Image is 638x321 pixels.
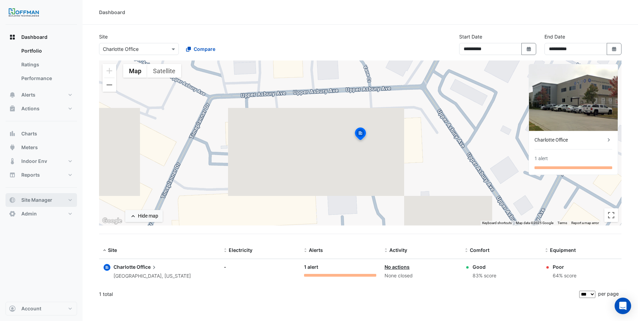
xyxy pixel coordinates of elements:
[21,105,40,112] span: Actions
[125,210,163,222] button: Hide map
[6,88,77,102] button: Alerts
[123,64,147,78] button: Show street map
[353,126,368,143] img: site-pin-selected.svg
[194,45,215,53] span: Compare
[9,210,16,217] app-icon: Admin
[389,247,407,253] span: Activity
[21,144,38,151] span: Meters
[138,212,158,220] div: Hide map
[99,33,108,40] label: Site
[9,34,16,41] app-icon: Dashboard
[6,193,77,207] button: Site Manager
[558,221,567,225] a: Terms (opens in new tab)
[529,64,618,131] img: Charlotte Office
[99,9,125,16] div: Dashboard
[21,305,41,312] span: Account
[9,144,16,151] app-icon: Meters
[102,64,116,78] button: Zoom in
[304,263,376,271] div: 1 alert
[385,264,410,270] a: No actions
[604,208,618,222] button: Toggle fullscreen view
[21,210,37,217] span: Admin
[8,5,39,19] img: Company Logo
[6,141,77,154] button: Meters
[108,247,117,253] span: Site
[21,34,47,41] span: Dashboard
[526,46,532,52] fa-icon: Select Date
[6,102,77,115] button: Actions
[544,33,565,40] label: End Date
[6,127,77,141] button: Charts
[534,136,605,144] div: Charlotte Office
[16,71,77,85] a: Performance
[113,264,136,270] span: Charlotte
[224,263,296,270] div: -
[21,197,52,203] span: Site Manager
[459,33,482,40] label: Start Date
[385,272,457,280] div: None closed
[553,263,576,270] div: Poor
[309,247,323,253] span: Alerts
[9,130,16,137] app-icon: Charts
[6,168,77,182] button: Reports
[6,154,77,168] button: Indoor Env
[516,221,553,225] span: Map data ©2025 Google
[102,78,116,92] button: Zoom out
[9,171,16,178] app-icon: Reports
[482,221,512,225] button: Keyboard shortcuts
[534,155,548,162] div: 1 alert
[470,247,489,253] span: Comfort
[101,217,123,225] a: Open this area in Google Maps (opens a new window)
[550,247,576,253] span: Equipment
[6,302,77,316] button: Account
[615,298,631,314] div: Open Intercom Messenger
[9,105,16,112] app-icon: Actions
[9,158,16,165] app-icon: Indoor Env
[137,263,158,271] span: Office
[21,130,37,137] span: Charts
[229,247,252,253] span: Electricity
[16,44,77,58] a: Portfolio
[473,272,496,280] div: 83% score
[21,91,35,98] span: Alerts
[21,171,40,178] span: Reports
[101,217,123,225] img: Google
[553,272,576,280] div: 64% score
[9,91,16,98] app-icon: Alerts
[6,207,77,221] button: Admin
[182,43,220,55] button: Compare
[473,263,496,270] div: Good
[6,44,77,88] div: Dashboard
[6,30,77,44] button: Dashboard
[598,291,619,297] span: per page
[99,286,578,303] div: 1 total
[611,46,617,52] fa-icon: Select Date
[21,158,47,165] span: Indoor Env
[571,221,599,225] a: Report a map error
[9,197,16,203] app-icon: Site Manager
[113,272,191,280] div: [GEOGRAPHIC_DATA], [US_STATE]
[147,64,181,78] button: Show satellite imagery
[16,58,77,71] a: Ratings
